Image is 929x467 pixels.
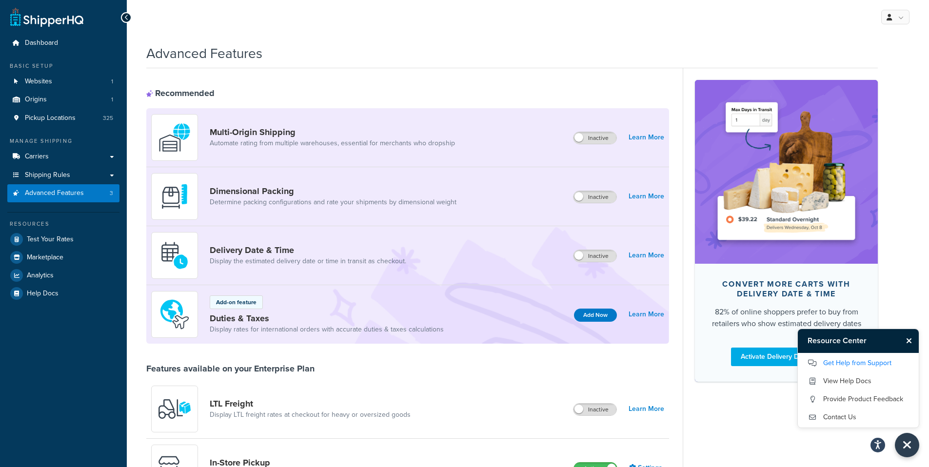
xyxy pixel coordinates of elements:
a: Pickup Locations325 [7,109,119,127]
a: Carriers [7,148,119,166]
span: Advanced Features [25,189,84,197]
div: Resources [7,220,119,228]
a: Provide Product Feedback [808,391,909,407]
a: Dimensional Packing [210,186,456,196]
label: Inactive [573,250,616,262]
div: Features available on your Enterprise Plan [146,363,315,374]
a: Duties & Taxes [210,313,444,324]
a: Advanced Features3 [7,184,119,202]
li: Websites [7,73,119,91]
a: Learn More [629,131,664,144]
img: icon-duo-feat-landed-cost-7136b061.png [158,297,192,331]
a: Display LTL freight rates at checkout for heavy or oversized goods [210,410,411,420]
a: Origins1 [7,91,119,109]
a: Delivery Date & Time [210,245,406,255]
img: WatD5o0RtDAAAAAElFTkSuQmCC [158,120,192,155]
a: Display rates for international orders with accurate duties & taxes calculations [210,325,444,334]
h3: Resource Center [798,329,902,352]
h1: Advanced Features [146,44,262,63]
img: gfkeb5ejjkALwAAAABJRU5ErkJggg== [158,238,192,272]
span: 325 [103,114,113,122]
span: Origins [25,96,47,104]
img: y79ZsPf0fXUFUhFXDzUgf+ktZg5F2+ohG75+v3d2s1D9TjoU8PiyCIluIjV41seZevKCRuEjTPPOKHJsQcmKCXGdfprl3L4q7... [158,392,192,426]
a: Help Docs [7,285,119,302]
p: Add-on feature [216,298,257,307]
label: Inactive [573,132,616,144]
img: feature-image-ddt-36eae7f7280da8017bfb280eaccd9c446f90b1fe08728e4019434db127062ab4.png [710,95,863,249]
a: Multi-Origin Shipping [210,127,455,137]
a: Shipping Rules [7,166,119,184]
a: Analytics [7,267,119,284]
a: Display the estimated delivery date or time in transit as checkout. [210,256,406,266]
button: Close Resource Center [895,433,919,457]
a: Automate rating from multiple warehouses, essential for merchants who dropship [210,138,455,148]
span: Analytics [27,272,54,280]
img: DTVBYsAAAAAASUVORK5CYII= [158,179,192,214]
div: 82% of online shoppers prefer to buy from retailers who show estimated delivery dates [711,306,862,330]
a: Activate Delivery Date & Time [731,348,842,366]
a: Determine packing configurations and rate your shipments by dimensional weight [210,197,456,207]
a: Test Your Rates [7,231,119,248]
li: Origins [7,91,119,109]
a: Learn More [629,402,664,416]
a: Marketplace [7,249,119,266]
a: Learn More [629,190,664,203]
li: Pickup Locations [7,109,119,127]
span: Help Docs [27,290,59,298]
label: Inactive [573,404,616,415]
li: Advanced Features [7,184,119,202]
a: LTL Freight [210,398,411,409]
a: Dashboard [7,34,119,52]
a: Learn More [629,249,664,262]
button: Close Resource Center [902,335,919,347]
label: Inactive [573,191,616,203]
span: Pickup Locations [25,114,76,122]
span: 1 [111,78,113,86]
div: Recommended [146,88,215,98]
span: Marketplace [27,253,63,262]
a: View Help Docs [808,373,909,389]
a: Learn More [629,308,664,321]
a: Websites1 [7,73,119,91]
span: Websites [25,78,52,86]
span: Test Your Rates [27,235,74,244]
div: Basic Setup [7,62,119,70]
div: Convert more carts with delivery date & time [711,279,862,299]
a: Get Help from Support [808,355,909,371]
a: Contact Us [808,409,909,425]
span: 1 [111,96,113,104]
button: Add Now [574,309,617,322]
span: Dashboard [25,39,58,47]
span: 3 [110,189,113,197]
div: Manage Shipping [7,137,119,145]
span: Carriers [25,153,49,161]
span: Shipping Rules [25,171,70,179]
